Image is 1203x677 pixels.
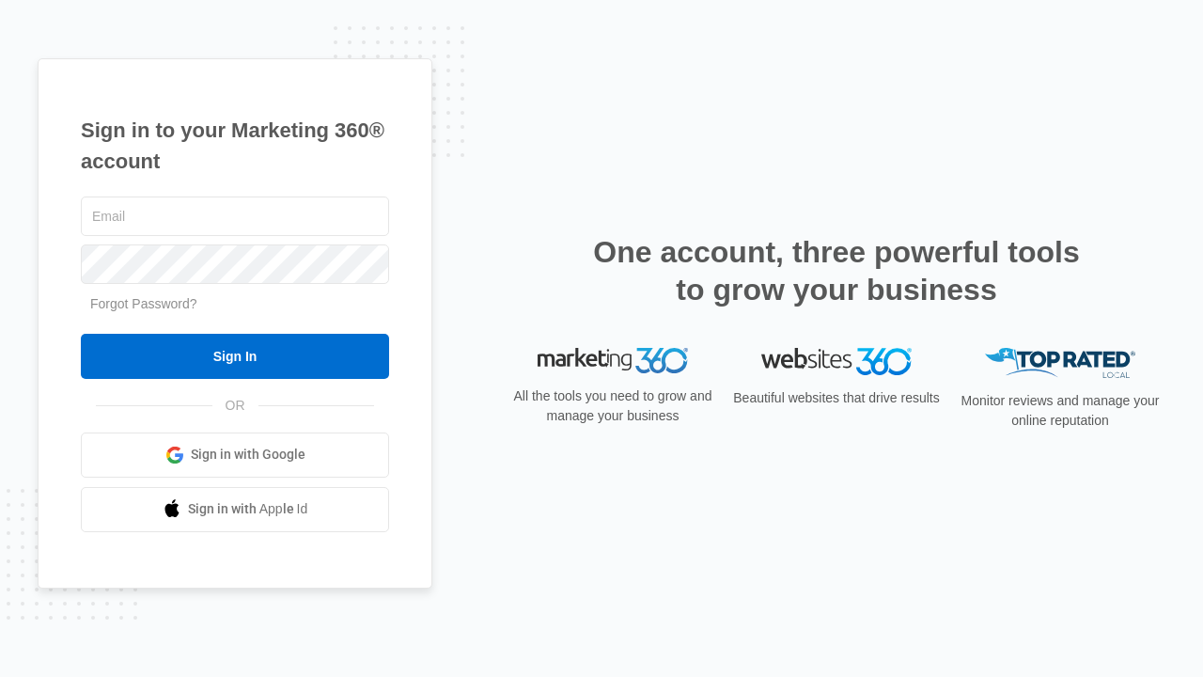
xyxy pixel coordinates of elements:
[90,296,197,311] a: Forgot Password?
[81,433,389,478] a: Sign in with Google
[81,334,389,379] input: Sign In
[191,445,305,464] span: Sign in with Google
[188,499,308,519] span: Sign in with Apple Id
[761,348,912,375] img: Websites 360
[508,386,718,426] p: All the tools you need to grow and manage your business
[731,388,942,408] p: Beautiful websites that drive results
[81,115,389,177] h1: Sign in to your Marketing 360® account
[212,396,258,416] span: OR
[587,233,1086,308] h2: One account, three powerful tools to grow your business
[985,348,1135,379] img: Top Rated Local
[955,391,1165,431] p: Monitor reviews and manage your online reputation
[81,197,389,236] input: Email
[538,348,688,374] img: Marketing 360
[81,487,389,532] a: Sign in with Apple Id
